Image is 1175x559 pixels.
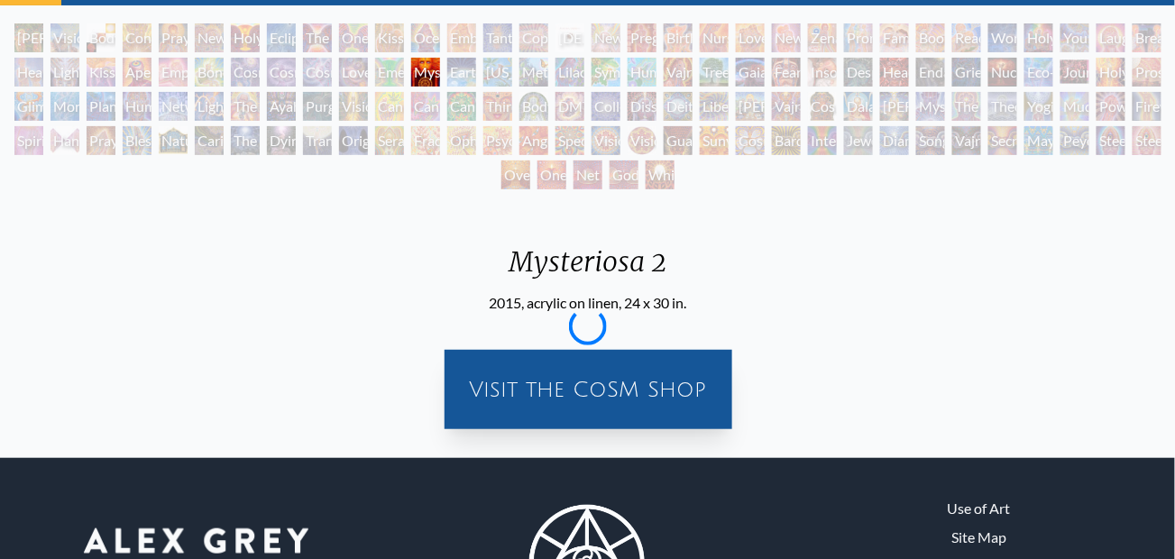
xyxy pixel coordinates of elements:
[772,23,801,52] div: New Family
[700,126,729,155] div: Sunyata
[303,23,332,52] div: The Kiss
[628,126,656,155] div: Vision [PERSON_NAME]
[1133,92,1161,121] div: Firewalking
[1097,58,1125,87] div: Holy Fire
[455,361,721,418] a: Visit the CoSM Shop
[519,58,548,87] div: Metamorphosis
[610,160,638,189] div: Godself
[375,23,404,52] div: Kissing
[303,92,332,121] div: Purging
[1024,92,1053,121] div: Yogi & the Möbius Sphere
[519,23,548,52] div: Copulating
[14,126,43,155] div: Spirit Animates the Flesh
[1024,58,1053,87] div: Eco-Atlas
[447,92,476,121] div: Cannabacchus
[303,58,332,87] div: Cosmic Lovers
[375,92,404,121] div: Cannabis Mudra
[808,126,837,155] div: Interbeing
[501,160,530,189] div: Oversoul
[87,92,115,121] div: Planetary Prayers
[375,126,404,155] div: Seraphic Transport Docking on the Third Eye
[1060,92,1089,121] div: Mudra
[1060,23,1089,52] div: Young & Old
[195,126,224,155] div: Caring
[772,126,801,155] div: Bardo Being
[880,23,909,52] div: Family
[880,58,909,87] div: Headache
[664,58,693,87] div: Vajra Horse
[87,23,115,52] div: Body, Mind, Spirit
[736,92,765,121] div: [PERSON_NAME]
[14,58,43,87] div: Healing
[490,292,687,314] div: 2015, acrylic on linen, 24 x 30 in.
[303,126,332,155] div: Transfiguration
[952,126,981,155] div: Vajra Being
[14,23,43,52] div: [PERSON_NAME] & Eve
[87,126,115,155] div: Praying Hands
[844,58,873,87] div: Despair
[844,92,873,121] div: Dalai Lama
[1133,58,1161,87] div: Prostration
[339,92,368,121] div: Vision Tree
[231,126,260,155] div: The Soul Finds It's Way
[844,126,873,155] div: Jewel Being
[231,23,260,52] div: Holy Grail
[1060,58,1089,87] div: Journey of the Wounded Healer
[664,92,693,121] div: Deities & Demons Drinking from the Milky Pool
[375,58,404,87] div: Emerald Grail
[519,126,548,155] div: Angel Skin
[50,126,79,155] div: Hands that See
[592,92,620,121] div: Collective Vision
[880,92,909,121] div: [PERSON_NAME]
[988,58,1017,87] div: Nuclear Crucifixion
[123,92,151,121] div: Human Geometry
[664,126,693,155] div: Guardian of Infinite Vision
[50,58,79,87] div: Lightweaver
[574,160,602,189] div: Net of Being
[646,160,675,189] div: White Light
[123,58,151,87] div: Aperture
[50,23,79,52] div: Visionary Origin of Language
[231,92,260,121] div: The Shulgins and their Alchemical Angels
[700,23,729,52] div: Nursing
[1097,126,1125,155] div: Steeplehead 1
[628,23,656,52] div: Pregnancy
[339,58,368,87] div: Love is a Cosmic Force
[267,58,296,87] div: Cosmic Artist
[555,126,584,155] div: Spectral Lotus
[808,92,837,121] div: Cosmic [DEMOGRAPHIC_DATA]
[87,58,115,87] div: Kiss of the [MEDICAL_DATA]
[916,58,945,87] div: Endarkenment
[483,58,512,87] div: [US_STATE] Song
[483,23,512,52] div: Tantra
[159,23,188,52] div: Praying
[1097,92,1125,121] div: Power to the Peaceful
[411,92,440,121] div: Cannabis Sutra
[483,126,512,155] div: Psychomicrograph of a Fractal Paisley Cherub Feather Tip
[592,126,620,155] div: Vision Crystal
[948,498,1011,519] a: Use of Art
[123,126,151,155] div: Blessing Hand
[447,126,476,155] div: Ophanic Eyelash
[700,92,729,121] div: Liberation Through Seeing
[988,23,1017,52] div: Wonder
[411,126,440,155] div: Fractal Eyes
[628,58,656,87] div: Humming Bird
[195,92,224,121] div: Lightworker
[772,58,801,87] div: Fear
[988,126,1017,155] div: Secret Writing Being
[159,126,188,155] div: Nature of Mind
[519,92,548,121] div: Body/Mind as a Vibratory Field of Energy
[592,58,620,87] div: Symbiosis: Gall Wasp & Oak Tree
[916,92,945,121] div: Mystic Eye
[447,23,476,52] div: Embracing
[411,58,440,87] div: Mysteriosa 2
[880,126,909,155] div: Diamond Being
[592,23,620,52] div: Newborn
[490,245,687,292] div: Mysteriosa 2
[808,58,837,87] div: Insomnia
[916,126,945,155] div: Song of Vajra Being
[1133,126,1161,155] div: Steeplehead 2
[555,23,584,52] div: [DEMOGRAPHIC_DATA] Embryo
[159,92,188,121] div: Networks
